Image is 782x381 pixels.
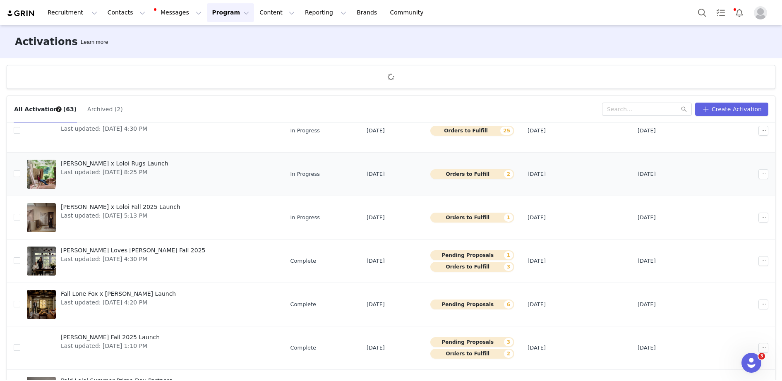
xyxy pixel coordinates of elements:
button: Search [693,3,711,22]
a: Community [385,3,432,22]
span: [DATE] [367,344,385,352]
span: In Progress [290,213,320,222]
button: Content [254,3,300,22]
button: Notifications [730,3,748,22]
span: [DATE] [638,300,656,309]
span: [DATE] [367,127,385,135]
button: Recruitment [43,3,102,22]
button: Reporting [300,3,351,22]
button: Pending Proposals1 [430,250,514,260]
span: [DATE] [528,344,546,352]
span: [PERSON_NAME] x Loloi Rugs Launch [61,159,168,168]
span: [DATE] [528,213,546,222]
span: [DATE] [528,127,546,135]
span: In Progress [290,127,320,135]
span: Complete [290,344,316,352]
button: Orders to Fulfill3 [430,262,514,272]
span: [DATE] [638,257,656,265]
div: Tooltip anchor [79,38,110,46]
img: grin logo [7,10,36,17]
span: [DATE] [638,213,656,222]
button: Messages [151,3,206,22]
span: [PERSON_NAME] Loves [PERSON_NAME] Fall 2025 [61,246,205,255]
span: 3 [758,353,765,359]
span: Last updated: [DATE] 4:20 PM [61,298,176,307]
span: Complete [290,300,316,309]
button: Orders to Fulfill1 [430,213,514,223]
button: Pending Proposals3 [430,337,514,347]
input: Search... [602,103,692,116]
button: Orders to Fulfill2 [430,169,514,179]
button: Contacts [103,3,150,22]
span: [DATE] [528,170,546,178]
button: Pending Proposals6 [430,300,514,309]
span: [PERSON_NAME] Fall 2025 Launch [61,333,160,342]
span: [DATE] [367,300,385,309]
div: Tooltip anchor [55,105,62,113]
a: [PERSON_NAME] Fall 2025 LaunchLast updated: [DATE] 1:10 PM [27,331,277,364]
a: [PERSON_NAME] x Loloi Fall 2025 LaunchLast updated: [DATE] 5:13 PM [27,201,277,234]
button: Orders to Fulfill2 [430,349,514,359]
a: Fall Lone Fox x [PERSON_NAME] LaunchLast updated: [DATE] 4:20 PM [27,288,277,321]
button: Archived (2) [87,103,123,116]
h3: Activations [15,34,78,49]
button: Program [207,3,254,22]
span: Last updated: [DATE] 8:25 PM [61,168,168,177]
span: [DATE] [367,257,385,265]
span: Fall Lone Fox x [PERSON_NAME] Launch [61,290,176,298]
span: [DATE] [638,344,656,352]
a: [PERSON_NAME] Loves [PERSON_NAME] Fall 2025Last updated: [DATE] 4:30 PM [27,244,277,278]
span: Complete [290,257,316,265]
i: icon: search [681,106,687,112]
button: All Activations (63) [14,103,77,116]
span: [DATE] [638,127,656,135]
span: Last updated: [DATE] 4:30 PM [61,255,205,264]
span: [DATE] [367,213,385,222]
span: [PERSON_NAME] x Loloi Fall 2025 Launch [61,203,180,211]
span: [DATE] [638,170,656,178]
a: [PERSON_NAME] Holiday 2025Last updated: [DATE] 4:30 PM [27,114,277,147]
span: [DATE] [367,170,385,178]
span: Last updated: [DATE] 4:30 PM [61,125,149,133]
button: Profile [749,6,775,19]
button: Orders to Fulfill25 [430,126,514,136]
iframe: Intercom live chat [741,353,761,373]
span: Last updated: [DATE] 5:13 PM [61,211,180,220]
span: In Progress [290,170,320,178]
span: [DATE] [528,300,546,309]
a: Brands [352,3,384,22]
a: [PERSON_NAME] x Loloi Rugs LaunchLast updated: [DATE] 8:25 PM [27,158,277,191]
img: placeholder-profile.jpg [754,6,767,19]
a: Tasks [712,3,730,22]
span: Last updated: [DATE] 1:10 PM [61,342,160,350]
button: Create Activation [695,103,768,116]
span: [DATE] [528,257,546,265]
